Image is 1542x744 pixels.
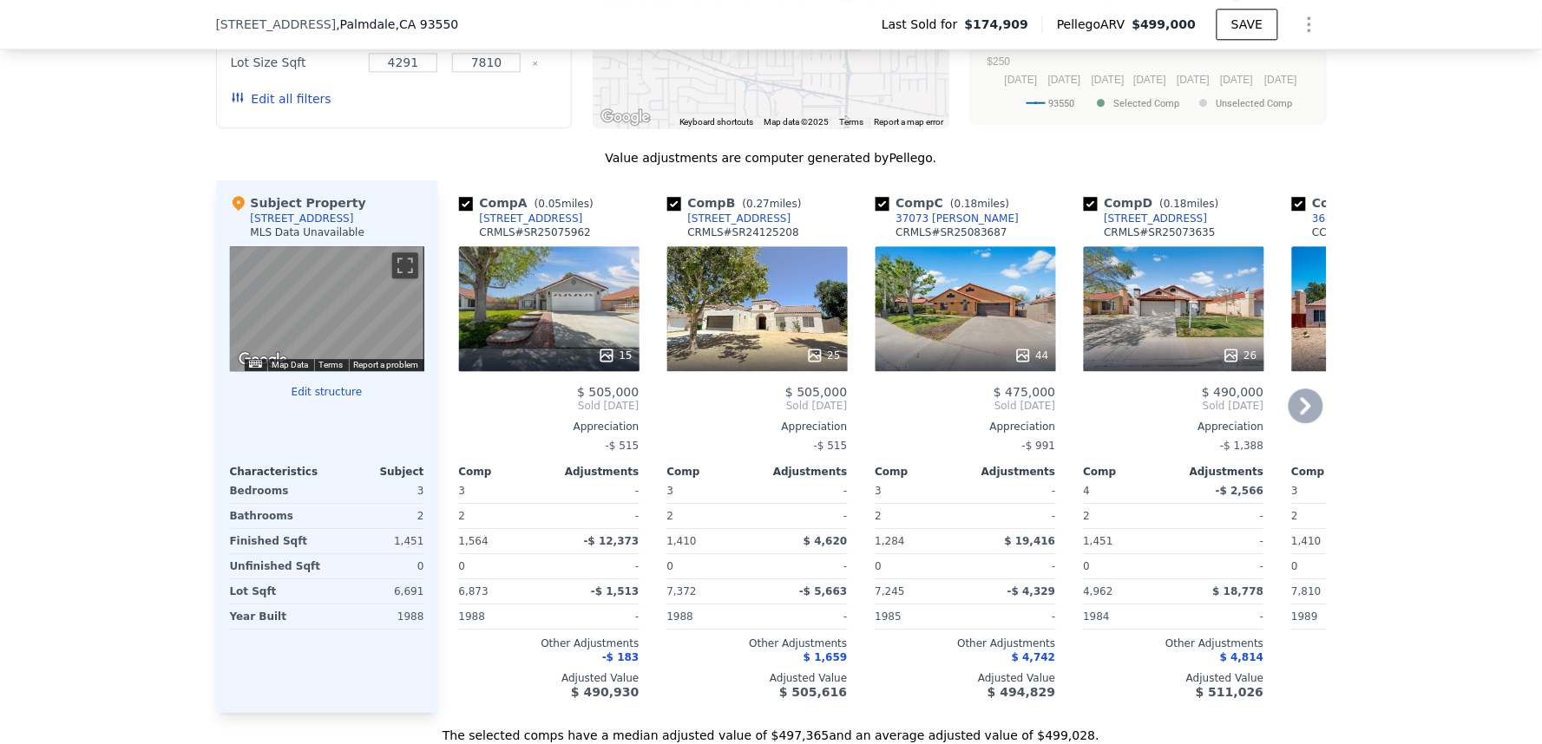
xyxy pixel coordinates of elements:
[1084,604,1171,629] div: 1984
[571,685,639,699] span: $ 490,930
[804,535,847,547] span: $ 4,620
[549,465,640,479] div: Adjustments
[1292,604,1379,629] div: 1989
[230,194,366,212] div: Subject Property
[785,385,847,399] span: $ 505,000
[876,671,1056,685] div: Adjusted Value
[234,349,292,371] a: Open this area in Google Maps (opens a new window)
[230,604,324,629] div: Year Built
[758,465,848,479] div: Adjustments
[1114,98,1180,109] text: Selected Comp
[1105,212,1208,225] div: [STREET_ADDRESS]
[331,504,424,528] div: 2
[988,55,1011,68] text: $250
[459,604,546,629] div: 1988
[216,149,1327,166] div: Value adjustments are computer generated by Pellego .
[459,585,489,597] span: 6,873
[761,604,848,629] div: -
[667,420,848,434] div: Appreciation
[969,604,1056,629] div: -
[336,16,458,33] span: , Palmdale
[230,529,324,553] div: Finished Sqft
[331,604,424,629] div: 1988
[230,579,324,604] div: Lot Sqft
[1084,671,1264,685] div: Adjusted Value
[688,212,791,225] div: [STREET_ADDRESS]
[876,485,883,497] span: 3
[988,685,1055,699] span: $ 494,829
[876,399,1056,413] span: Sold [DATE]
[1217,9,1277,40] button: SAVE
[1005,74,1038,86] text: [DATE]
[602,651,640,663] span: -$ 183
[965,16,1029,33] span: $174,909
[667,465,758,479] div: Comp
[1178,529,1264,553] div: -
[1220,440,1263,452] span: -$ 1,388
[1223,347,1257,364] div: 26
[459,504,546,528] div: 2
[1217,98,1293,109] text: Unselected Comp
[1292,671,1473,685] div: Adjusted Value
[591,585,639,597] span: -$ 1,513
[994,385,1055,399] span: $ 475,000
[882,16,965,33] span: Last Sold for
[876,420,1056,434] div: Appreciation
[667,194,809,212] div: Comp B
[1202,385,1263,399] span: $ 490,000
[667,671,848,685] div: Adjusted Value
[1292,560,1299,572] span: 0
[597,106,654,128] img: Google
[459,420,640,434] div: Appreciation
[876,504,962,528] div: 2
[459,560,466,572] span: 0
[584,535,640,547] span: -$ 12,373
[528,198,600,210] span: ( miles)
[736,198,809,210] span: ( miles)
[761,479,848,503] div: -
[1014,347,1048,364] div: 44
[480,212,583,225] div: [STREET_ADDRESS]
[876,465,966,479] div: Comp
[532,60,539,67] button: Clear
[230,385,424,399] button: Edit structure
[1292,485,1299,497] span: 3
[667,604,754,629] div: 1988
[231,90,331,108] button: Edit all filters
[1057,16,1132,33] span: Pellego ARV
[1292,636,1473,650] div: Other Adjustments
[1012,651,1055,663] span: $ 4,742
[667,504,754,528] div: 2
[667,560,674,572] span: 0
[876,535,905,547] span: 1,284
[598,347,632,364] div: 15
[459,194,600,212] div: Comp A
[459,636,640,650] div: Other Adjustments
[1292,212,1436,225] a: 36860 Summerholly Cir
[1174,465,1264,479] div: Adjustments
[1196,685,1263,699] span: $ 511,026
[943,198,1016,210] span: ( miles)
[840,117,864,127] a: Terms (opens in new tab)
[875,117,944,127] a: Report a map error
[814,440,848,452] span: -$ 515
[216,713,1327,744] div: The selected comps have a median adjusted value of $497,365 and an average adjusted value of $499...
[667,212,791,225] a: [STREET_ADDRESS]
[354,360,419,369] a: Report a problem
[764,117,830,127] span: Map data ©2025
[251,225,365,239] div: MLS Data Unavailable
[249,360,261,368] button: Keyboard shortcuts
[539,198,562,210] span: 0.05
[230,465,327,479] div: Characteristics
[746,198,770,210] span: 0.27
[896,212,1020,225] div: 37073 [PERSON_NAME]
[553,554,640,578] div: -
[667,485,674,497] span: 3
[553,479,640,503] div: -
[1164,198,1187,210] span: 0.18
[231,50,358,75] div: Lot Size Sqft
[1264,74,1297,86] text: [DATE]
[216,16,337,33] span: [STREET_ADDRESS]
[1084,560,1091,572] span: 0
[688,225,799,239] div: CRMLS # SR24125208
